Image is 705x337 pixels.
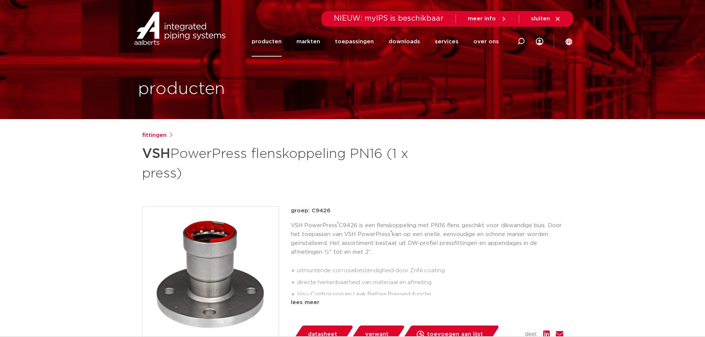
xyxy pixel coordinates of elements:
span: meer info [468,16,496,21]
a: toepassingen [335,27,374,57]
strong: VSH [142,147,170,161]
sup: ® [337,222,339,226]
h1: producten [138,77,225,101]
p: groep: C9426 [291,206,563,215]
span: NIEUW: myIPS is beschikbaar [334,15,444,22]
nav: Menu [252,27,499,57]
a: producten [252,27,282,57]
div: my IPS [536,27,543,57]
div: lees meer [291,298,563,307]
a: sluiten [531,16,561,22]
a: downloads [389,27,420,57]
a: markten [296,27,320,57]
a: over ons [473,27,499,57]
a: meer info [468,16,507,22]
sup: ® [390,230,392,235]
h1: PowerPress flenskoppeling PN16 (1 x press) [142,143,420,183]
a: services [435,27,459,57]
li: directe herkenbaarheid van materiaal en afmeting [297,277,563,289]
li: Visu-Control-ring en Leak Before Pressed-functie [297,289,563,300]
span: sluiten [531,16,550,21]
a: fittingen [142,131,167,140]
li: uitmuntende corrosiebestendigheid door ZnNi coating [297,265,563,277]
p: VSH PowerPress C9426 is een flenskoppeling met PN16 flens geschikt voor dikwandige buis. Door het... [291,221,563,257]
